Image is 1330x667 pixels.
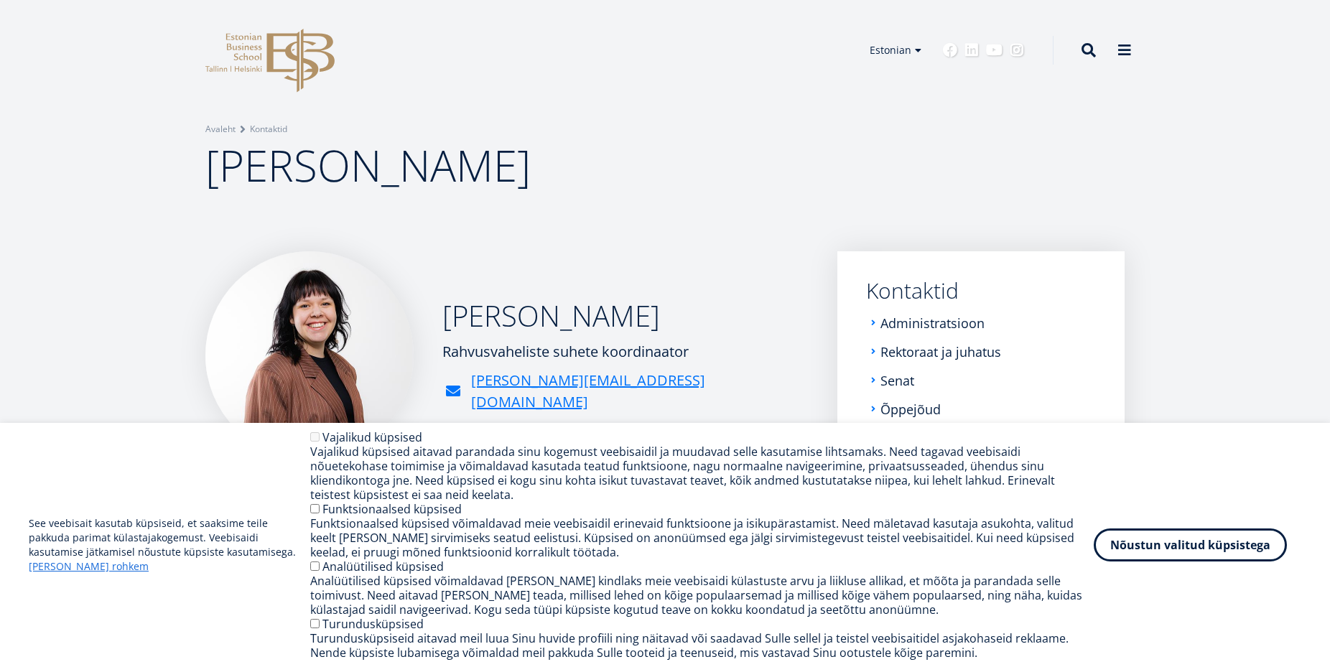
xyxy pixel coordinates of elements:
[1010,43,1024,57] a: Instagram
[205,251,414,460] img: Karolina Kuusik
[322,501,462,517] label: Funktsionaalsed küpsised
[322,616,424,632] label: Turundusküpsised
[1094,528,1287,561] button: Nõustun valitud küpsistega
[310,444,1094,502] div: Vajalikud küpsised aitavad parandada sinu kogemust veebisaidil ja muudavad selle kasutamise lihts...
[866,280,1096,302] a: Kontaktid
[205,122,236,136] a: Avaleht
[322,559,444,574] label: Analüütilised küpsised
[880,402,941,416] a: Õppejõud
[880,345,1001,359] a: Rektoraat ja juhatus
[310,516,1094,559] div: Funktsionaalsed küpsised võimaldavad meie veebisaidil erinevaid funktsioone ja isikupärastamist. ...
[880,316,985,330] a: Administratsioon
[986,43,1003,57] a: Youtube
[29,559,149,574] a: [PERSON_NAME] rohkem
[322,429,422,445] label: Vajalikud küpsised
[310,631,1094,660] div: Turundusküpsiseid aitavad meil luua Sinu huvide profiili ning näitavad või saadavad Sulle sellel ...
[880,373,914,388] a: Senat
[943,43,957,57] a: Facebook
[442,298,809,334] h2: [PERSON_NAME]
[471,370,809,413] a: [PERSON_NAME][EMAIL_ADDRESS][DOMAIN_NAME]
[29,516,310,574] p: See veebisait kasutab küpsiseid, et saaksime teile pakkuda parimat külastajakogemust. Veebisaidi ...
[250,122,287,136] a: Kontaktid
[964,43,979,57] a: Linkedin
[310,574,1094,617] div: Analüütilised küpsised võimaldavad [PERSON_NAME] kindlaks meie veebisaidi külastuste arvu ja liik...
[205,136,531,195] span: [PERSON_NAME]
[442,341,809,363] div: Rahvusvaheliste suhete koordinaator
